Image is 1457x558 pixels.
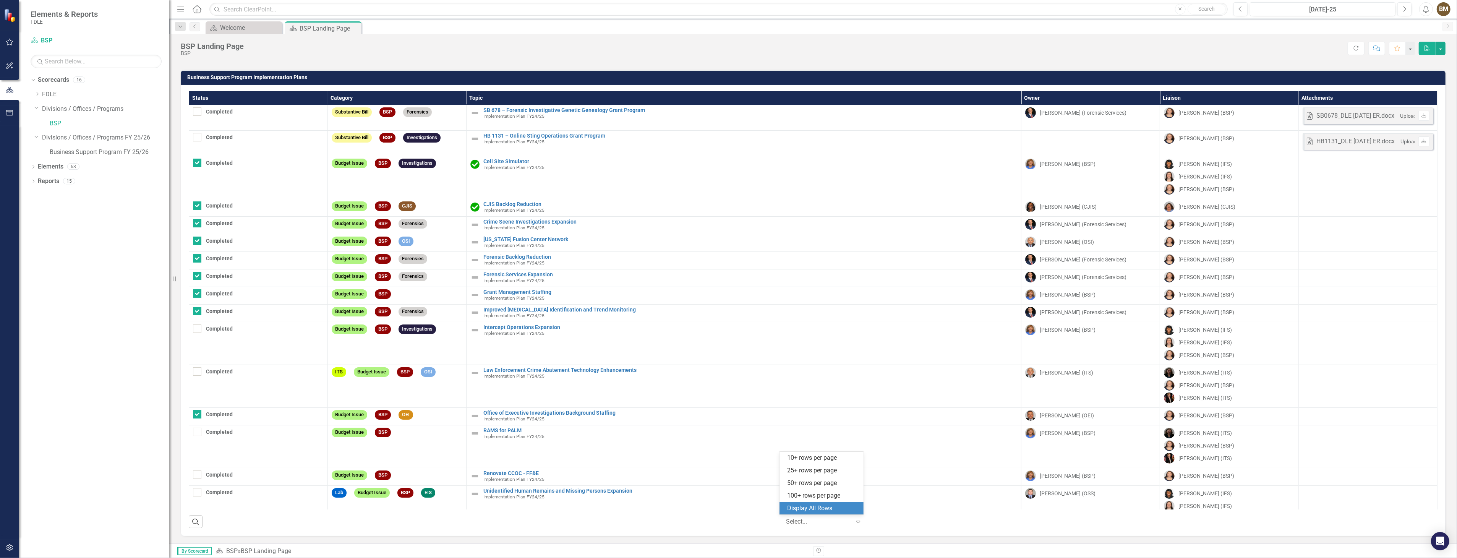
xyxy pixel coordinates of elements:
span: Investigations [403,133,441,143]
td: Double-Click to Edit [189,130,328,156]
img: Not Defined [470,290,480,300]
img: Ashley Brown [1164,488,1175,499]
span: Implementation Plan FY24/25 [483,114,545,119]
div: [PERSON_NAME] (BSP) [1040,429,1096,437]
div: [PERSON_NAME] (BSP) [1178,109,1234,117]
span: Budget Issue [332,307,367,316]
td: Double-Click to Edit [189,468,328,485]
div: [PERSON_NAME] (Forensic Services) [1040,256,1126,263]
span: Budget Issue [332,272,367,281]
span: Implementation Plan FY24/25 [483,208,545,213]
span: Budget Issue [332,289,367,299]
span: BSP [397,367,413,377]
td: Double-Click to Edit Right Click for Context Menu [467,425,1021,468]
td: Double-Click to Edit [1299,199,1438,216]
td: Double-Click to Edit [328,425,467,468]
td: Double-Click to Edit [1299,485,1438,528]
td: Double-Click to Edit Right Click for Context Menu [467,322,1021,365]
td: Double-Click to Edit Right Click for Context Menu [467,234,1021,251]
button: BM [1437,2,1451,16]
td: Double-Click to Edit [1021,199,1160,216]
div: 15 [63,178,75,185]
a: Forensic Backlog Reduction [483,254,1017,260]
img: Ashley Brown [1164,324,1175,335]
a: RAMS for PALM [483,428,1017,433]
td: Double-Click to Edit [1299,322,1438,365]
div: [PERSON_NAME] (Forensic Services) [1040,308,1126,316]
img: Ashley Brown [1164,159,1175,169]
td: Double-Click to Edit [1299,216,1438,234]
span: Investigations [399,324,436,334]
img: Not Defined [470,109,480,118]
td: Double-Click to Edit Right Click for Context Menu [467,130,1021,156]
div: [DATE]-25 [1253,5,1393,14]
td: Double-Click to Edit [189,251,328,269]
span: BSP [379,133,395,143]
div: [PERSON_NAME] (OSI) [1040,238,1094,246]
td: Double-Click to Edit [1299,468,1438,485]
td: Double-Click to Edit [1021,304,1160,322]
div: [PERSON_NAME] (IFS) [1178,173,1232,180]
a: [US_STATE] Fusion Center Network [483,237,1017,242]
td: Double-Click to Edit [1021,485,1160,528]
td: Double-Click to Edit [328,156,467,199]
div: [PERSON_NAME] (BSP) [1040,326,1096,334]
span: Implementation Plan FY24/25 [483,331,545,336]
a: BSP [226,547,238,555]
img: Not Defined [470,411,480,420]
td: Double-Click to Edit [1160,468,1299,485]
td: Double-Click to Edit [328,234,467,251]
img: Elizabeth Martin [1164,254,1175,265]
span: OEI [399,410,413,420]
div: SB0678_DLE [DATE] ER.docx [1316,112,1394,120]
td: Double-Click to Edit [189,407,328,425]
div: BSP [181,50,244,56]
img: Elizabeth Martin [1164,380,1175,391]
img: Jason Bundy [1025,107,1036,118]
td: Double-Click to Edit [1021,251,1160,269]
td: Double-Click to Edit [1160,105,1299,130]
td: Double-Click to Edit [189,425,328,468]
td: Double-Click to Edit [189,322,328,365]
span: Budget Issue [332,159,367,168]
td: Double-Click to Edit [328,322,467,365]
img: Lucy Saunders [1025,201,1036,212]
a: Business Support Program FY 25/26 [50,148,169,157]
div: [PERSON_NAME] (OEI) [1040,412,1094,419]
td: Double-Click to Edit [1299,156,1438,199]
span: BSP [375,272,391,281]
div: 50+ rows per page [787,479,859,488]
div: [PERSON_NAME] (BSP) [1178,412,1234,419]
td: Double-Click to Edit [328,269,467,287]
td: Double-Click to Edit [189,304,328,322]
div: 100+ rows per page [787,491,859,500]
input: Search ClearPoint... [209,3,1228,16]
span: Substantive Bill [332,107,372,117]
a: Renovate CCOC - FF&E [483,470,1017,476]
a: Intercept Operations Expansion [483,324,1017,330]
div: 63 [67,164,79,170]
div: [PERSON_NAME] (BSP) [1178,256,1234,263]
td: Double-Click to Edit Right Click for Context Menu [467,407,1021,425]
span: Forensics [399,254,427,264]
img: Elizabeth Martin [1164,219,1175,230]
img: Sharon Wester [1025,470,1036,481]
span: BSP [375,254,391,264]
td: Double-Click to Edit [1299,130,1438,156]
td: Double-Click to Edit [1160,234,1299,251]
td: Double-Click to Edit [1021,322,1160,365]
div: [PERSON_NAME] (BSP) [1178,238,1234,246]
img: Not Defined [470,326,480,335]
span: Implementation Plan FY24/25 [483,165,545,170]
td: Double-Click to Edit Right Click for Context Menu [467,468,1021,485]
td: Double-Click to Edit [1160,216,1299,234]
td: Double-Click to Edit [1021,105,1160,130]
span: Investigations [399,159,436,168]
a: FDLE [42,90,169,99]
div: 25+ rows per page [787,466,859,475]
button: Search [1188,4,1226,15]
span: Implementation Plan FY24/25 [483,260,545,266]
td: Double-Click to Edit [1160,199,1299,216]
div: [PERSON_NAME] (BSP) [1178,185,1234,193]
td: Double-Click to Edit [328,287,467,304]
